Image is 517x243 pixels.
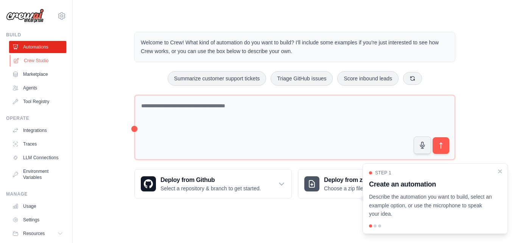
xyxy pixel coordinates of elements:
[6,115,66,121] div: Operate
[369,179,492,190] h3: Create an automation
[160,176,261,185] h3: Deploy from Github
[141,38,449,56] p: Welcome to Crew! What kind of automation do you want to build? I'll include some examples if you'...
[497,168,503,174] button: Close walkthrough
[23,230,45,237] span: Resources
[9,152,66,164] a: LLM Connections
[337,71,399,86] button: Score inbound leads
[9,41,66,53] a: Automations
[9,82,66,94] a: Agents
[9,68,66,80] a: Marketplace
[9,96,66,108] a: Tool Registry
[9,200,66,212] a: Usage
[9,124,66,136] a: Integrations
[6,9,44,23] img: Logo
[10,55,67,67] a: Crew Studio
[324,176,388,185] h3: Deploy from zip file
[369,193,492,218] p: Describe the automation you want to build, select an example option, or use the microphone to spe...
[9,214,66,226] a: Settings
[324,185,388,192] p: Choose a zip file to upload.
[479,207,517,243] iframe: Chat Widget
[168,71,266,86] button: Summarize customer support tickets
[9,165,66,183] a: Environment Variables
[9,227,66,240] button: Resources
[160,185,261,192] p: Select a repository & branch to get started.
[9,138,66,150] a: Traces
[271,71,333,86] button: Triage GitHub issues
[375,170,391,176] span: Step 1
[6,191,66,197] div: Manage
[6,32,66,38] div: Build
